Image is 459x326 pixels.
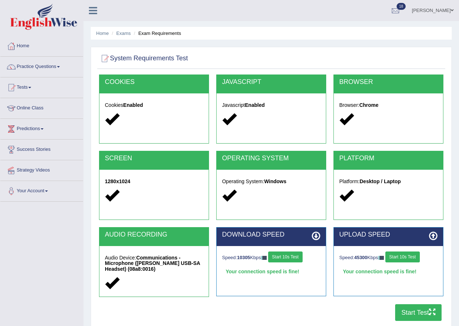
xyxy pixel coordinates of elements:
[0,57,83,75] a: Practice Questions
[354,255,367,260] strong: 45300
[222,231,320,238] h2: DOWNLOAD SPEED
[339,102,438,108] h5: Browser:
[339,79,438,86] h2: BROWSER
[385,251,420,262] button: Start 10s Test
[264,178,286,184] strong: Windows
[105,255,203,272] h5: Audio Device:
[96,31,109,36] a: Home
[116,31,131,36] a: Exams
[395,304,442,321] button: Start Test
[339,155,438,162] h2: PLATFORM
[268,251,303,262] button: Start 10s Test
[222,102,320,108] h5: Javascript
[222,179,320,184] h5: Operating System:
[261,256,267,260] img: ajax-loader-fb-connection.gif
[0,77,83,96] a: Tests
[0,160,83,178] a: Strategy Videos
[222,266,320,277] div: Your connection speed is fine!
[222,251,320,264] div: Speed: Kbps
[0,119,83,137] a: Predictions
[105,255,200,272] strong: Communications - Microphone ([PERSON_NAME] USB-SA Headset) (08a8:0016)
[105,178,130,184] strong: 1280x1024
[339,179,438,184] h5: Platform:
[222,79,320,86] h2: JAVASCRIPT
[359,102,378,108] strong: Chrome
[397,3,406,10] span: 18
[0,181,83,199] a: Your Account
[105,231,203,238] h2: AUDIO RECORDING
[0,98,83,116] a: Online Class
[132,30,181,37] li: Exam Requirements
[339,266,438,277] div: Your connection speed is fine!
[105,79,203,86] h2: COOKIES
[339,251,438,264] div: Speed: Kbps
[339,231,438,238] h2: UPLOAD SPEED
[99,53,188,64] h2: System Requirements Test
[0,36,83,54] a: Home
[378,256,384,260] img: ajax-loader-fb-connection.gif
[237,255,250,260] strong: 10305
[0,140,83,158] a: Success Stories
[360,178,401,184] strong: Desktop / Laptop
[222,155,320,162] h2: OPERATING SYSTEM
[105,102,203,108] h5: Cookies
[105,155,203,162] h2: SCREEN
[123,102,143,108] strong: Enabled
[245,102,265,108] strong: Enabled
